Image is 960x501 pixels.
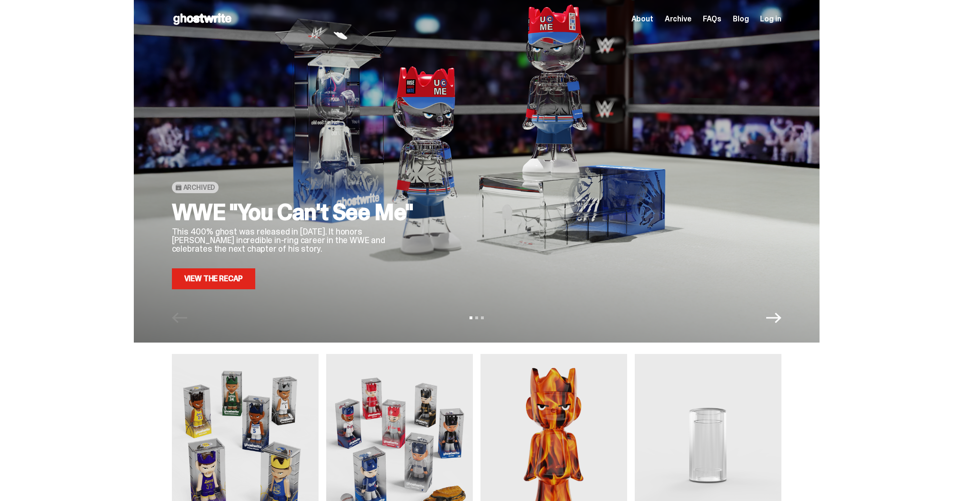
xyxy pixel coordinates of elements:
a: Archive [665,15,691,23]
a: View the Recap [172,268,256,289]
p: This 400% ghost was released in [DATE]. It honors [PERSON_NAME] incredible in-ring career in the ... [172,227,420,253]
h2: WWE "You Can't See Me" [172,201,420,224]
button: View slide 1 [470,316,472,319]
span: Archived [183,184,215,191]
button: View slide 2 [475,316,478,319]
button: Next [766,310,781,325]
a: FAQs [703,15,721,23]
a: Blog [733,15,749,23]
a: About [631,15,653,23]
a: Log in [760,15,781,23]
button: View slide 3 [481,316,484,319]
